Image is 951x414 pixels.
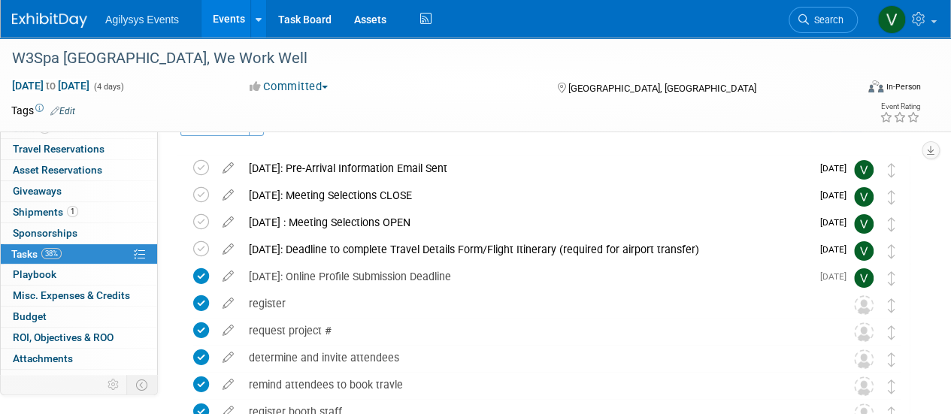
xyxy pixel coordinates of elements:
span: [DATE] [820,190,854,201]
div: determine and invite attendees [241,345,824,370]
i: Move task [888,190,895,204]
span: to [44,80,58,92]
div: Event Format [788,78,921,101]
div: W3Spa [GEOGRAPHIC_DATA], We Work Well [7,45,843,72]
span: Staff [13,122,50,134]
span: Sponsorships [13,227,77,239]
span: [DATE] [820,163,854,174]
i: Move task [888,217,895,231]
a: Asset Reservations [1,160,157,180]
span: Tasks [11,248,62,260]
span: Shipments [13,206,78,218]
i: Move task [888,271,895,286]
span: Misc. Expenses & Credits [13,289,130,301]
a: Attachments [1,349,157,369]
div: [DATE]: Online Profile Submission Deadline [241,264,811,289]
td: Personalize Event Tab Strip [101,375,127,394]
i: Move task [888,379,895,394]
img: Format-Inperson.png [868,80,883,92]
img: ExhibitDay [12,13,87,28]
img: Vaitiare Munoz [877,5,906,34]
a: edit [215,216,241,229]
div: remind attendees to book travle [241,372,824,397]
span: 3 [39,122,50,134]
a: Travel Reservations [1,139,157,159]
i: Move task [888,298,895,313]
img: Vaitiare Munoz [854,268,874,288]
a: Sponsorships [1,223,157,243]
img: Vaitiare Munoz [854,241,874,261]
a: edit [215,189,241,202]
span: Asset Reservations [13,164,102,176]
i: Move task [888,244,895,258]
a: Playbook [1,264,157,285]
a: more [1,370,157,390]
a: edit [215,243,241,256]
div: In-Person [886,81,921,92]
a: Edit [50,106,75,116]
span: (4 days) [92,82,124,92]
span: Playbook [13,268,56,280]
img: Vaitiare Munoz [854,214,874,234]
a: Giveaways [1,181,157,201]
a: ROI, Objectives & ROO [1,328,157,348]
span: [DATE] [DATE] [11,79,90,92]
span: Travel Reservations [13,143,104,155]
a: edit [215,297,241,310]
a: Shipments1 [1,202,157,222]
span: 38% [41,248,62,259]
span: [DATE] [820,217,854,228]
i: Move task [888,352,895,367]
span: [GEOGRAPHIC_DATA], [GEOGRAPHIC_DATA] [568,83,756,94]
div: Event Rating [880,103,920,110]
i: Move task [888,325,895,340]
img: Unassigned [854,349,874,369]
span: Budget [13,310,47,322]
td: Toggle Event Tabs [127,375,158,394]
div: register [241,291,824,316]
img: Vaitiare Munoz [854,160,874,180]
div: [DATE]: Deadline to complete Travel Details Form/Flight Itinerary (required for airport transfer) [241,237,811,262]
span: [DATE] [820,271,854,282]
span: Search [809,14,843,26]
div: [DATE] : Meeting Selections OPEN [241,210,811,235]
span: 1 [67,206,78,217]
a: edit [215,270,241,283]
a: edit [215,378,241,391]
button: Committed [244,79,334,95]
a: edit [215,324,241,337]
span: Attachments [13,352,73,364]
span: ROI, Objectives & ROO [13,331,114,343]
i: Move task [888,163,895,177]
img: Unassigned [854,295,874,315]
span: Giveaways [13,185,62,197]
a: Search [789,7,858,33]
a: Tasks38% [1,244,157,264]
a: Budget [1,307,157,327]
div: request project # [241,318,824,343]
img: Vaitiare Munoz [854,187,874,207]
div: [DATE]: Pre-Arrival Information Email Sent [241,156,811,181]
div: [DATE]: Meeting Selections CLOSE [241,183,811,208]
a: edit [215,162,241,175]
span: [DATE] [820,244,854,255]
td: Tags [11,103,75,118]
span: more [10,373,34,385]
span: Agilysys Events [105,14,179,26]
a: edit [215,351,241,364]
img: Unassigned [854,322,874,342]
img: Unassigned [854,376,874,396]
a: Misc. Expenses & Credits [1,286,157,306]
